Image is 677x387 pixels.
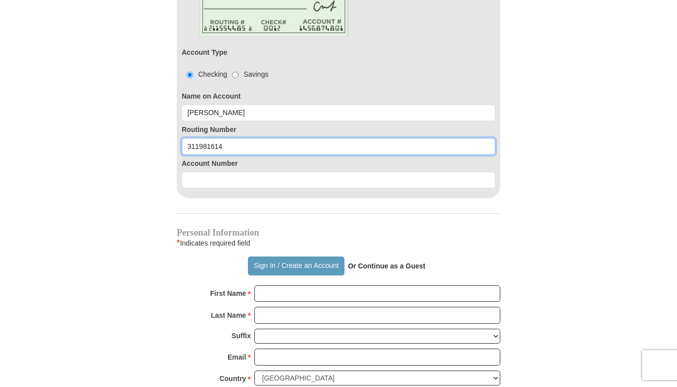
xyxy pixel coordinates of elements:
[211,308,246,322] strong: Last Name
[182,47,227,57] label: Account Type
[177,229,500,237] h4: Personal Information
[248,257,344,275] button: Sign In / Create an Account
[182,158,495,168] label: Account Number
[227,350,246,364] strong: Email
[177,237,500,249] div: Indicates required field
[220,372,246,386] strong: Country
[348,262,426,270] strong: Or Continue as a Guest
[182,125,495,134] label: Routing Number
[231,329,251,343] strong: Suffix
[182,69,268,79] div: Checking Savings
[210,286,246,300] strong: First Name
[182,91,495,101] label: Name on Account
